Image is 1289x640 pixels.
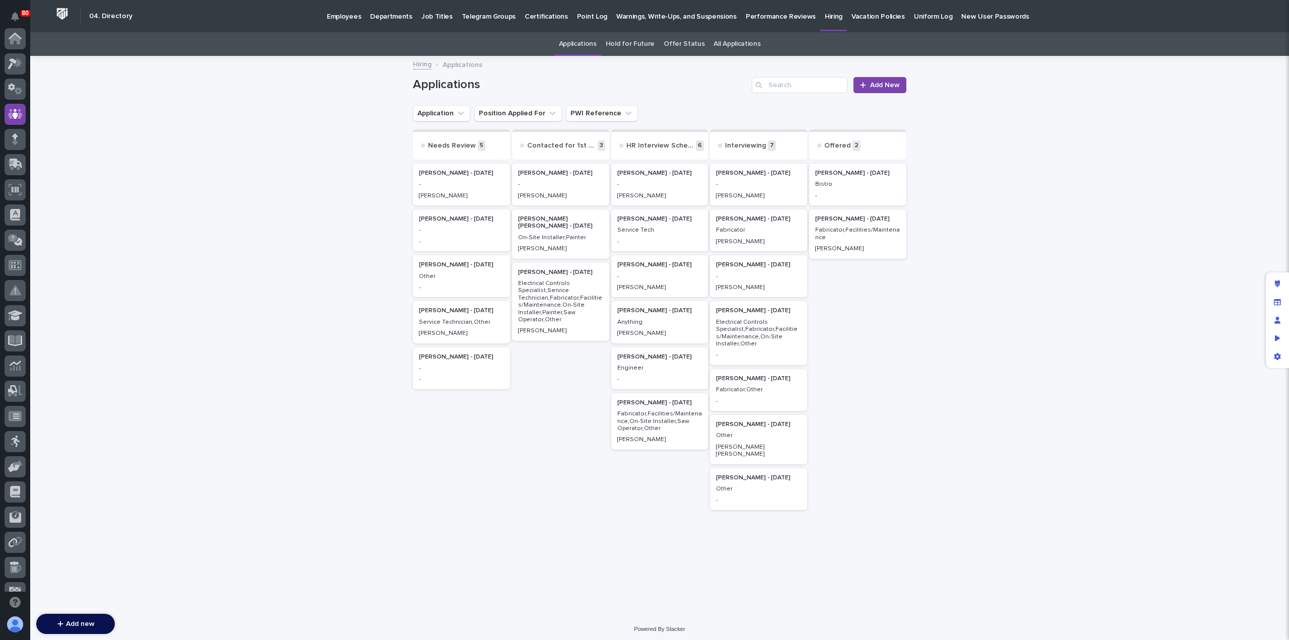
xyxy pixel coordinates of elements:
[413,255,510,297] a: [PERSON_NAME] - [DATE]Other-
[13,12,26,28] div: Notifications80
[617,307,702,314] p: [PERSON_NAME] - [DATE]
[1268,293,1286,311] div: Manage fields and data
[710,164,807,205] a: [PERSON_NAME] - [DATE]-[PERSON_NAME]
[713,32,760,56] a: All Applications
[478,140,485,151] p: 5
[518,280,603,323] p: Electrical Controls Specialist,Service Technician,Fabricator,Facilities/Maintenance,On-Site Insta...
[617,353,702,361] p: [PERSON_NAME] - [DATE]
[527,141,596,150] p: Contacted for 1st Interview
[413,301,510,343] a: [PERSON_NAME] - [DATE]Service Technician,Other[PERSON_NAME]
[710,209,807,251] div: [PERSON_NAME] - [DATE]Fabricator[PERSON_NAME]
[611,209,708,251] a: [PERSON_NAME] - [DATE]Service Tech-
[5,614,26,635] button: users-avatar
[617,330,702,337] p: [PERSON_NAME]
[1268,329,1286,347] div: Preview as
[512,164,609,205] div: [PERSON_NAME] - [DATE]-[PERSON_NAME]
[617,238,702,245] p: -
[53,5,71,23] img: Workspace Logo
[716,192,801,199] p: [PERSON_NAME]
[413,78,748,92] h1: Applications
[824,141,850,150] p: Offered
[716,261,801,268] p: [PERSON_NAME] - [DATE]
[1268,311,1286,329] div: Manage users
[413,164,510,205] div: [PERSON_NAME] - [DATE]-[PERSON_NAME]
[716,386,801,393] p: Fabricator,Other
[598,140,605,151] p: 3
[617,410,702,432] p: Fabricator,Facilities/Maintenance,On-Site Installer,Saw Operator,Other
[566,105,638,121] button: PWI Reference
[419,330,504,337] p: [PERSON_NAME]
[518,216,603,230] p: [PERSON_NAME] [PERSON_NAME] - [DATE]
[611,393,708,450] a: [PERSON_NAME] - [DATE]Fabricator,Facilities/Maintenance,On-Site Installer,Saw Operator,Other[PERS...
[413,105,470,121] button: Application
[634,626,685,632] a: Powered By Stacker
[617,436,702,443] p: [PERSON_NAME]
[716,485,801,492] p: Other
[413,347,510,389] a: [PERSON_NAME] - [DATE]--
[617,181,702,188] p: -
[419,227,504,234] p: -
[617,319,702,326] p: Anything
[419,216,504,223] p: [PERSON_NAME] - [DATE]
[413,209,510,251] div: [PERSON_NAME] - [DATE]--
[815,245,900,252] p: [PERSON_NAME]
[617,376,702,383] p: -
[809,164,906,205] div: [PERSON_NAME] - [DATE]Bistro-
[716,474,801,481] p: [PERSON_NAME] - [DATE]
[815,181,900,188] p: Bistro
[710,468,807,510] a: [PERSON_NAME] - [DATE]Other-
[710,255,807,297] a: [PERSON_NAME] - [DATE]-[PERSON_NAME]
[518,234,603,241] p: On-Site Installer,Painter
[419,307,504,314] p: [PERSON_NAME] - [DATE]
[617,216,702,223] p: [PERSON_NAME] - [DATE]
[716,170,801,177] p: [PERSON_NAME] - [DATE]
[617,192,702,199] p: [PERSON_NAME]
[752,77,847,93] div: Search
[716,432,801,439] p: Other
[22,10,29,17] p: 80
[419,192,504,199] p: [PERSON_NAME]
[716,375,801,382] p: [PERSON_NAME] - [DATE]
[870,82,900,89] span: Add New
[716,181,801,188] p: -
[413,58,432,69] a: Hiring
[512,263,609,341] a: [PERSON_NAME] - [DATE]Electrical Controls Specialist,Service Technician,Fabricator,Facilities/Mai...
[716,227,801,234] p: Fabricator
[611,255,708,297] div: [PERSON_NAME] - [DATE]-[PERSON_NAME]
[36,614,115,634] button: Add new
[419,238,504,245] p: -
[5,6,26,27] button: Notifications
[518,192,603,199] p: [PERSON_NAME]
[611,164,708,205] a: [PERSON_NAME] - [DATE]-[PERSON_NAME]
[1268,347,1286,366] div: App settings
[419,376,504,383] p: -
[626,141,694,150] p: HR Interview Scheduled / Complete
[518,327,603,334] p: [PERSON_NAME]
[710,301,807,365] div: [PERSON_NAME] - [DATE]Electrical Controls Specialist,Fabricator,Facilities/Maintenance,On-Site In...
[611,347,708,389] div: [PERSON_NAME] - [DATE]Engineer-
[518,170,603,177] p: [PERSON_NAME] - [DATE]
[716,496,801,504] p: -
[617,365,702,372] p: Engineer
[474,105,562,121] button: Position Applied For
[419,284,504,291] p: -
[710,415,807,464] a: [PERSON_NAME] - [DATE]Other[PERSON_NAME] [PERSON_NAME]
[611,301,708,343] div: [PERSON_NAME] - [DATE]Anything[PERSON_NAME]
[419,181,504,188] p: -
[725,141,766,150] p: Interviewing
[815,227,900,241] p: Fabricator,Facilities/Maintenance
[853,77,906,93] a: Add New
[809,209,906,259] a: [PERSON_NAME] - [DATE]Fabricator,Facilities/Maintenance[PERSON_NAME]
[710,369,807,411] a: [PERSON_NAME] - [DATE]Fabricator,Other-
[419,319,504,326] p: Service Technician,Other
[606,32,655,56] a: Hold for Future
